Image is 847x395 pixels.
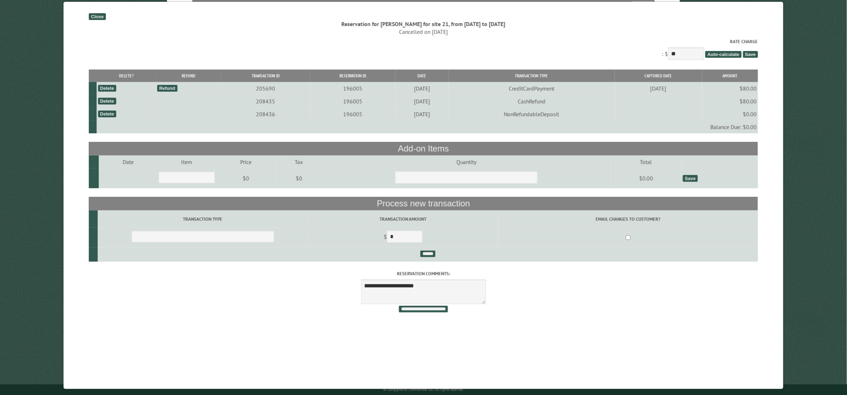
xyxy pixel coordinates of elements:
[615,82,702,95] td: [DATE]
[99,155,157,168] td: Date
[702,82,758,95] td: $80.00
[632,1,653,12] button: Reset
[89,38,758,45] label: Rate Charge
[611,168,682,188] td: $0.00
[310,108,395,120] td: 196005
[615,70,702,82] th: Captured Date
[98,98,116,104] div: Delete
[89,197,758,210] th: Process new transaction
[395,70,448,82] th: Date
[448,95,615,108] td: CashRefund
[500,216,757,222] label: Email changes to customer?
[99,216,307,222] label: Transaction Type
[448,82,615,95] td: CreditCardPayment
[611,155,682,168] td: Total
[276,168,322,188] td: $0
[216,168,276,188] td: $0
[216,155,276,168] td: Price
[89,20,758,28] div: Reservation for [PERSON_NAME] for site 21, from [DATE] to [DATE]
[308,227,498,247] td: $
[743,51,758,58] span: Save
[395,108,448,120] td: [DATE]
[395,95,448,108] td: [DATE]
[448,70,615,82] th: Transaction Type
[221,95,311,108] td: 208435
[221,70,311,82] th: Transaction ID
[310,82,395,95] td: 196005
[98,85,116,92] div: Delete
[448,108,615,120] td: NonRefundableDeposit
[310,70,395,82] th: Reservation ID
[683,175,698,182] div: Save
[221,108,311,120] td: 208436
[702,108,758,120] td: $0.00
[98,111,116,117] div: Delete
[89,13,106,20] div: Close
[309,216,497,222] label: Transaction Amount
[89,28,758,36] div: Cancelled on [DATE]
[97,70,156,82] th: Delete?
[383,387,464,392] small: © Campground Commander LLC. All rights reserved.
[395,82,448,95] td: [DATE]
[157,155,216,168] td: Item
[705,51,742,58] span: Auto-calculate
[97,120,758,133] td: Balance Due: $0.00
[89,142,758,155] th: Add-on Items
[276,155,322,168] td: Tax
[322,155,610,168] td: Quantity
[89,270,758,277] label: Reservation comments:
[157,85,177,92] div: Refund
[89,38,758,61] div: : $
[221,82,311,95] td: 205690
[156,70,221,82] th: Refund
[310,95,395,108] td: 196005
[702,70,758,82] th: Amount
[702,95,758,108] td: $80.00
